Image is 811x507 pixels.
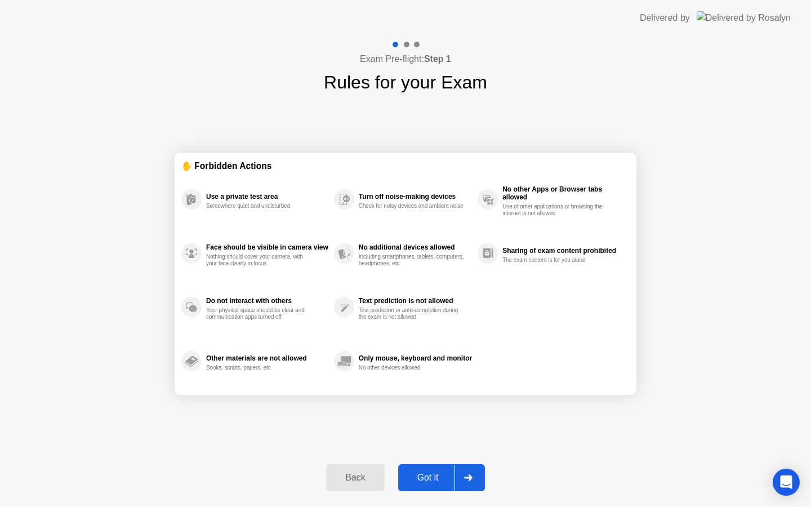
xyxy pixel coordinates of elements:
[206,297,328,305] div: Do not interact with others
[206,354,328,362] div: Other materials are not allowed
[424,54,451,64] b: Step 1
[502,257,609,264] div: The exam content is for you alone
[502,185,624,201] div: No other Apps or Browser tabs allowed
[359,307,465,321] div: Text prediction or auto-completion during the exam is not allowed
[206,243,328,251] div: Face should be visible in camera view
[206,364,313,371] div: Books, scripts, papers, etc
[359,193,472,201] div: Turn off noise-making devices
[324,69,487,96] h1: Rules for your Exam
[206,253,313,267] div: Nothing should cover your camera, with your face clearly in focus
[326,464,384,491] button: Back
[398,464,485,491] button: Got it
[359,297,472,305] div: Text prediction is not allowed
[360,52,451,66] h4: Exam Pre-flight:
[206,307,313,321] div: Your physical space should be clear and communication apps turned off
[502,203,609,217] div: Use of other applications or browsing the internet is not allowed
[359,364,465,371] div: No other devices allowed
[359,253,465,267] div: Including smartphones, tablets, computers, headphones, etc.
[206,203,313,210] div: Somewhere quiet and undisturbed
[206,193,328,201] div: Use a private test area
[640,11,690,25] div: Delivered by
[359,243,472,251] div: No additional devices allowed
[181,159,630,172] div: ✋ Forbidden Actions
[359,203,465,210] div: Check for noisy devices and ambient noise
[502,247,624,255] div: Sharing of exam content prohibited
[773,469,800,496] div: Open Intercom Messenger
[402,473,454,483] div: Got it
[697,11,791,24] img: Delivered by Rosalyn
[329,473,381,483] div: Back
[359,354,472,362] div: Only mouse, keyboard and monitor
